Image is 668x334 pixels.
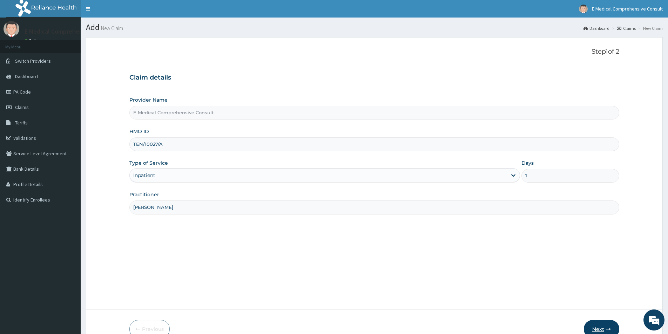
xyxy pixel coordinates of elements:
input: Enter HMO ID [129,137,619,151]
div: Inpatient [133,172,155,179]
span: E Medical Comprehensive Consult [592,6,663,12]
img: User Image [4,21,19,37]
span: Dashboard [15,73,38,80]
img: User Image [579,5,588,13]
label: Practitioner [129,191,159,198]
input: Enter Name [129,200,619,214]
p: Step 1 of 2 [129,48,619,56]
a: Claims [617,25,636,31]
h1: Add [86,23,663,32]
h3: Claim details [129,74,619,82]
a: Online [25,38,41,43]
p: E Medical Comprehensive Consult [25,28,116,35]
label: Type of Service [129,159,168,166]
a: Dashboard [583,25,609,31]
small: New Claim [100,26,123,31]
label: Provider Name [129,96,168,103]
span: Claims [15,104,29,110]
label: Days [521,159,534,166]
span: Switch Providers [15,58,51,64]
li: New Claim [636,25,663,31]
span: Tariffs [15,120,28,126]
label: HMO ID [129,128,149,135]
